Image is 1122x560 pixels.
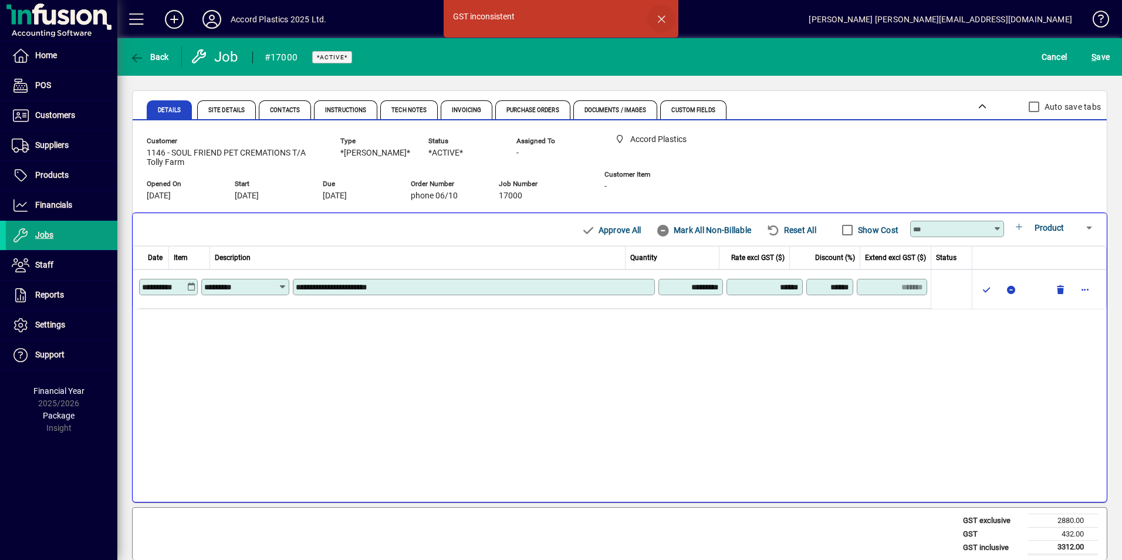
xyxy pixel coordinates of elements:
div: Job [191,48,241,66]
div: [PERSON_NAME] [PERSON_NAME][EMAIL_ADDRESS][DOMAIN_NAME] [809,10,1072,29]
button: Back [127,46,172,68]
span: 1146 - SOUL FRIEND PET CREMATIONS T/A Tolly Farm [147,149,323,167]
button: Reset All [762,220,821,241]
td: GST [957,527,1028,541]
span: Type [340,137,411,145]
span: Job Number [499,180,569,188]
span: Start [235,180,305,188]
span: Approve All [581,221,641,239]
span: [DATE] [147,191,171,201]
div: #17000 [265,48,298,67]
span: Purchase Orders [506,107,559,113]
span: Staff [35,260,53,269]
button: Approve All [576,220,646,241]
span: Contacts [270,107,300,113]
span: Mark All Non-Billable [656,221,751,239]
span: Cancel [1042,48,1067,66]
span: Product [1035,223,1064,232]
span: Quantity [630,252,657,263]
span: phone 06/10 [411,191,458,201]
td: GST inclusive [957,541,1028,555]
span: - [516,149,519,158]
span: Invoicing [452,107,481,113]
span: Suppliers [35,140,69,150]
label: Show Cost [856,224,898,236]
span: Financial Year [33,386,85,396]
span: Home [35,50,57,60]
a: Financials [6,191,117,220]
span: Status [936,252,957,263]
span: Order Number [411,180,481,188]
span: Due [323,180,393,188]
span: Reports [35,290,64,299]
button: Cancel [1039,46,1070,68]
span: S [1091,52,1096,62]
span: Instructions [325,107,366,113]
td: 432.00 [1028,527,1098,541]
a: Home [6,41,117,70]
span: [DATE] [235,191,259,201]
span: Accord Plastics [610,132,691,147]
label: Auto save tabs [1042,101,1101,113]
span: Package [43,411,75,420]
span: ave [1091,48,1110,66]
button: Profile [193,9,231,30]
app-page-header-button: Back [117,46,182,68]
span: Site Details [208,107,245,113]
span: [DATE] [323,191,347,201]
button: Save [1089,46,1113,68]
div: Accord Plastics 2025 Ltd. [231,10,326,29]
span: Reset All [766,221,816,239]
td: GST exclusive [957,514,1028,528]
span: Discount (%) [815,252,855,263]
td: 3312.00 [1028,541,1098,555]
a: Knowledge Base [1084,2,1107,41]
span: Back [130,52,169,62]
span: Support [35,350,65,359]
td: 2880.00 [1028,514,1098,528]
span: Description [215,252,251,263]
button: Add [156,9,193,30]
span: Opened On [147,180,217,188]
span: Products [35,170,69,180]
span: Custom Fields [671,107,715,113]
span: Details [158,107,181,113]
span: Assigned To [516,137,587,145]
span: Rate excl GST ($) [731,252,785,263]
a: Products [6,161,117,190]
span: Tech Notes [391,107,427,113]
span: Customer Item [604,171,680,178]
span: - [604,182,607,191]
a: Settings [6,311,117,340]
span: Extend excl GST ($) [865,252,926,263]
a: Customers [6,101,117,130]
a: Support [6,340,117,370]
span: Settings [35,320,65,329]
span: POS [35,80,51,90]
a: Staff [6,251,117,280]
span: *[PERSON_NAME]* [340,149,410,158]
span: Documents / Images [584,107,647,113]
a: Reports [6,281,117,310]
a: Suppliers [6,131,117,160]
a: POS [6,71,117,100]
span: Jobs [35,230,53,239]
span: Financials [35,200,72,210]
span: Accord Plastics [630,133,687,146]
span: Customer [147,137,323,145]
span: 17000 [499,191,522,201]
span: Date [148,252,163,263]
span: Customers [35,110,75,120]
span: Status [428,137,499,145]
span: Item [174,252,188,263]
button: More options [1076,280,1094,299]
button: Mark All Non-Billable [651,220,756,241]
